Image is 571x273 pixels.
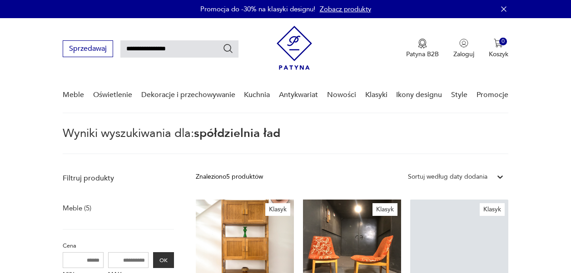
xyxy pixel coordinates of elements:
p: Zaloguj [453,50,474,58]
p: Koszyk [489,50,508,58]
button: Zaloguj [453,39,474,58]
img: Patyna - sklep z meblami i dekoracjami vintage [277,26,312,70]
a: Oświetlenie [93,78,132,112]
p: Promocja do -30% na klasyki designu! [200,5,315,14]
button: Sprzedawaj [63,40,113,57]
img: Ikona medalu [418,39,427,49]
a: Dekoracje i przechowywanie [141,78,235,112]
p: Patyna B2B [406,50,439,58]
a: Promocje [477,78,508,112]
p: Wyniki wyszukiwania dla: [63,128,508,154]
a: Antykwariat [279,78,318,112]
a: Sprzedawaj [63,46,113,53]
p: Cena [63,241,174,251]
a: Ikony designu [396,78,442,112]
a: Kuchnia [244,78,270,112]
a: Meble [63,78,84,112]
a: Meble (5) [63,202,91,214]
div: 0 [499,38,507,45]
button: Szukaj [223,43,233,54]
a: Zobacz produkty [320,5,371,14]
a: Klasyki [365,78,387,112]
img: Ikona koszyka [494,39,503,48]
button: OK [153,252,174,268]
button: 0Koszyk [489,39,508,58]
a: Ikona medaluPatyna B2B [406,39,439,58]
a: Nowości [327,78,356,112]
img: Ikonka użytkownika [459,39,468,48]
div: Znaleziono 5 produktów [196,172,263,182]
p: Filtruj produkty [63,173,174,183]
div: Sortuj według daty dodania [408,172,487,182]
button: Patyna B2B [406,39,439,58]
a: Style [451,78,467,112]
span: spółdzielnia ład [194,125,280,141]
